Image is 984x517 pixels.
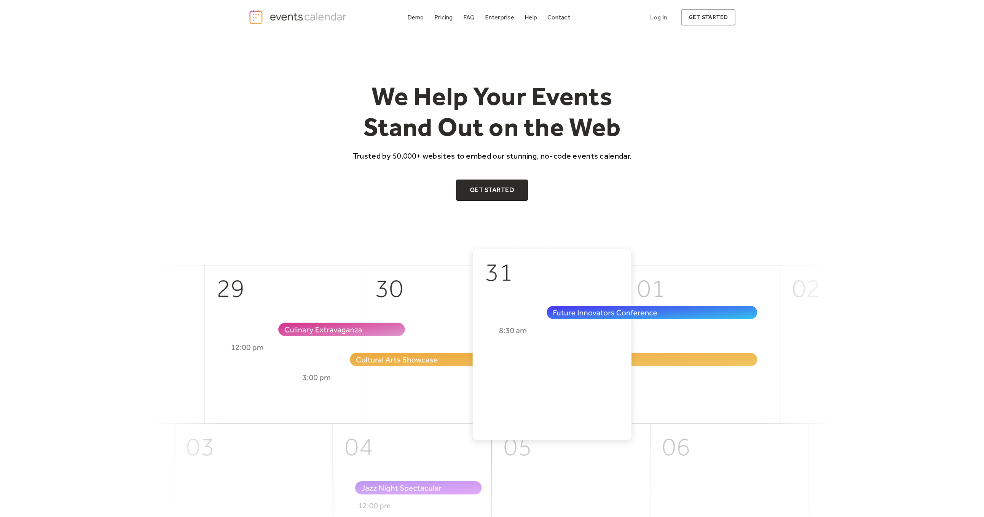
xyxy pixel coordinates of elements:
a: Enterprise [482,12,517,22]
a: Log In [643,9,675,25]
a: Get Started [456,180,528,201]
p: Trusted by 50,000+ websites to embed our stunning, no-code events calendar. [346,150,638,161]
h1: We Help Your Events Stand Out on the Web [346,81,638,143]
div: Enterprise [485,15,514,19]
a: FAQ [460,12,478,22]
a: Pricing [431,12,456,22]
div: FAQ [463,15,475,19]
a: get started [681,9,735,25]
a: Contact [544,12,573,22]
a: Help [522,12,540,22]
a: Demo [404,12,427,22]
div: Help [525,15,537,19]
div: Pricing [434,15,453,19]
div: Demo [407,15,424,19]
div: Contact [547,15,570,19]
